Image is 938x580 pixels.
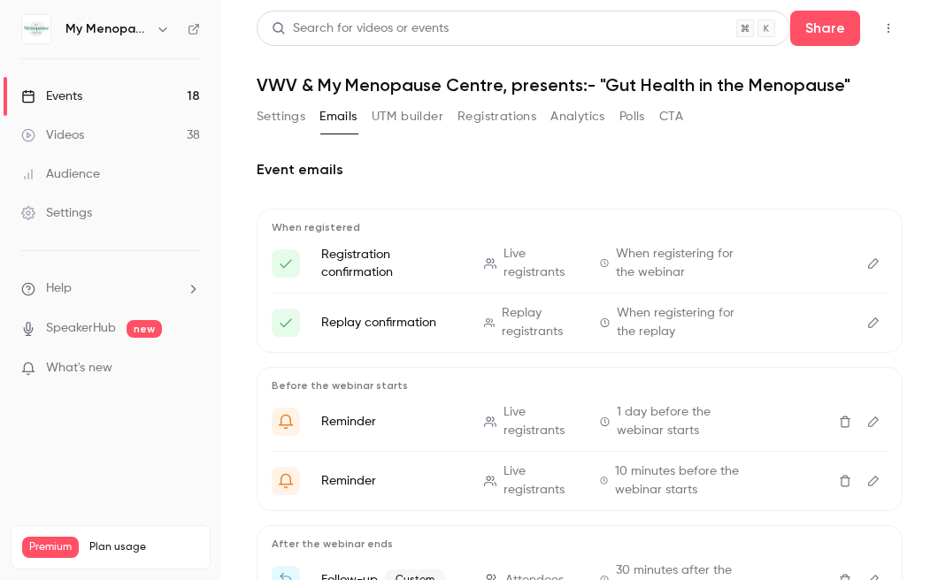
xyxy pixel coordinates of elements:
[257,103,305,131] button: Settings
[272,378,888,393] p: Before the webinar starts
[272,403,888,440] li: Get Ready for '{{ event_name }}' tomorrow!
[321,413,463,431] p: Reminder
[619,103,645,131] button: Polls
[21,88,82,105] div: Events
[831,408,859,436] button: Delete
[617,304,742,341] span: When registering for the replay
[46,359,112,378] span: What's new
[127,320,162,338] span: new
[65,20,149,38] h6: My Menopause Centre
[21,126,84,144] div: Videos
[617,403,742,440] span: 1 day before the webinar starts
[372,103,443,131] button: UTM builder
[550,103,605,131] button: Analytics
[21,204,92,222] div: Settings
[319,103,357,131] button: Emails
[257,74,903,95] h1: VWV & My Menopause Centre, presents:- "Gut Health in the Menopause"
[22,15,50,43] img: My Menopause Centre
[504,403,579,440] span: Live registrants
[179,361,200,377] iframe: Noticeable Trigger
[321,246,463,281] p: Registration confirmation
[457,103,536,131] button: Registrations
[89,540,199,554] span: Plan usage
[22,537,79,558] span: Premium
[831,467,859,495] button: Delete
[502,304,579,341] span: Replay registrants
[504,245,579,282] span: Live registrants
[859,467,888,495] button: Edit
[504,462,579,500] span: Live registrants
[21,165,100,183] div: Audience
[790,11,860,46] button: Share
[272,537,888,551] p: After the webinar ends
[321,472,463,490] p: Reminder
[659,103,683,131] button: CTA
[859,408,888,436] button: Edit
[272,462,888,500] li: {{ event_name }} is about to go live
[46,319,116,338] a: SpeakerHub
[615,462,741,500] span: 10 minutes before the webinar starts
[859,249,888,278] button: Edit
[272,220,888,234] p: When registered
[272,304,888,341] li: Here's your access link to {{ event_name }}!
[257,159,903,180] h2: Event emails
[321,314,463,332] p: Replay confirmation
[21,279,200,298] li: help-dropdown-opener
[46,279,72,298] span: Help
[859,309,888,337] button: Edit
[272,245,888,282] li: Here's your access link to {{ event_name }}!
[272,19,449,38] div: Search for videos or events
[616,245,741,282] span: When registering for the webinar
